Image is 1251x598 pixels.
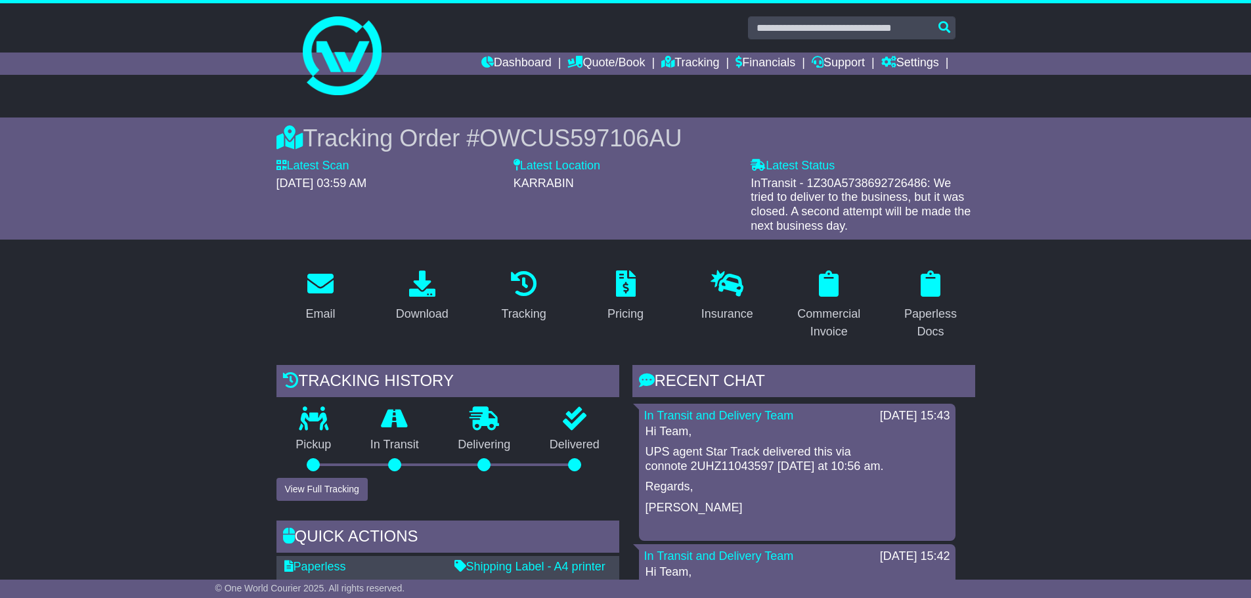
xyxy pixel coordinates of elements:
[514,177,574,190] span: KARRABIN
[880,549,950,564] div: [DATE] 15:42
[785,266,873,345] a: Commercial Invoice
[396,305,449,323] div: Download
[887,266,975,345] a: Paperless Docs
[305,305,335,323] div: Email
[793,305,865,341] div: Commercial Invoice
[646,565,949,580] p: Hi Team,
[701,305,753,323] div: Insurance
[751,159,835,173] label: Latest Status
[514,159,600,173] label: Latest Location
[880,409,950,423] div: [DATE] 15:43
[297,266,343,328] a: Email
[284,560,346,573] a: Paperless
[895,305,967,341] div: Paperless Docs
[607,305,644,323] div: Pricing
[599,266,652,328] a: Pricing
[881,53,939,75] a: Settings
[276,159,349,173] label: Latest Scan
[644,549,794,563] a: In Transit and Delivery Team
[812,53,865,75] a: Support
[276,365,619,400] div: Tracking history
[646,445,949,473] p: UPS agent Star Track delivered this via connote 2UHZ11043597 [DATE] at 10:56 am.
[276,438,351,452] p: Pickup
[501,305,546,323] div: Tracking
[632,365,975,400] div: RECENT CHAT
[215,583,405,593] span: © One World Courier 2025. All rights reserved.
[530,438,619,452] p: Delivered
[276,177,367,190] span: [DATE] 03:59 AM
[276,521,619,556] div: Quick Actions
[646,480,949,494] p: Regards,
[693,266,762,328] a: Insurance
[387,266,457,328] a: Download
[751,177,971,232] span: InTransit - 1Z30A5738692726486: We tried to deliver to the business, but it was closed. A second ...
[646,425,949,439] p: Hi Team,
[646,501,949,515] p: [PERSON_NAME]
[735,53,795,75] a: Financials
[351,438,439,452] p: In Transit
[644,409,794,422] a: In Transit and Delivery Team
[661,53,719,75] a: Tracking
[276,124,975,152] div: Tracking Order #
[481,53,552,75] a: Dashboard
[479,125,682,152] span: OWCUS597106AU
[276,478,368,501] button: View Full Tracking
[439,438,531,452] p: Delivering
[454,560,605,573] a: Shipping Label - A4 printer
[567,53,645,75] a: Quote/Book
[493,266,554,328] a: Tracking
